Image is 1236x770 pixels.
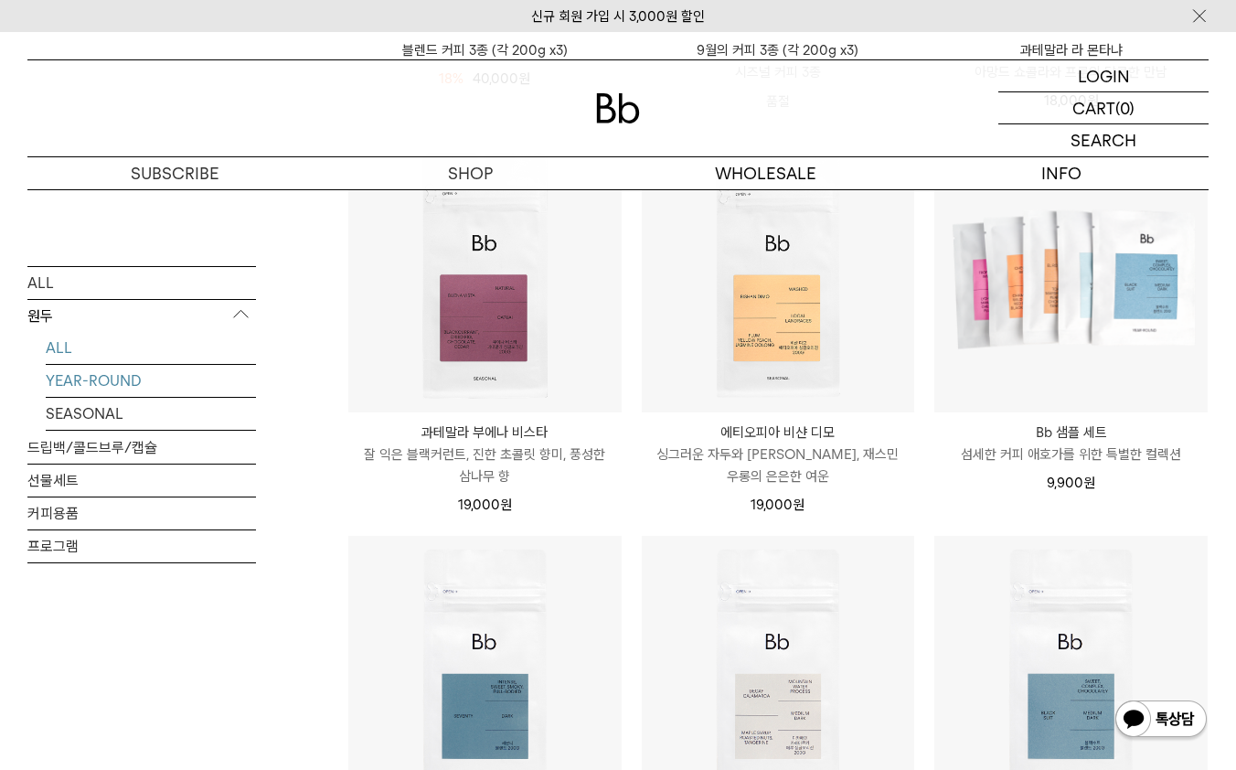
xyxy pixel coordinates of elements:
span: 원 [500,497,512,513]
img: 에티오피아 비샨 디모 [642,140,915,413]
a: ALL [27,266,256,298]
span: 원 [793,497,804,513]
a: YEAR-ROUND [46,364,256,396]
p: 원두 [27,299,256,332]
a: 드립백/콜드브루/캡슐 [27,431,256,463]
span: 19,000 [751,497,804,513]
img: 로고 [596,93,640,123]
a: SHOP [323,157,618,189]
a: 에티오피아 비샨 디모 싱그러운 자두와 [PERSON_NAME], 재스민 우롱의 은은한 여운 [642,422,915,487]
a: CART (0) [998,92,1209,124]
span: 원 [1083,475,1095,491]
a: 신규 회원 가입 시 3,000원 할인 [531,8,705,25]
img: 카카오톡 채널 1:1 채팅 버튼 [1113,699,1209,743]
img: Bb 샘플 세트 [934,140,1208,413]
a: Bb 샘플 세트 섬세한 커피 애호가를 위한 특별한 컬렉션 [934,422,1208,465]
p: 섬세한 커피 애호가를 위한 특별한 컬렉션 [934,444,1208,465]
a: 커피용품 [27,497,256,529]
p: 잘 익은 블랙커런트, 진한 초콜릿 향미, 풍성한 삼나무 향 [348,444,622,487]
p: 에티오피아 비샨 디모 [642,422,915,444]
a: 선물세트 [27,464,256,496]
a: SEASONAL [46,397,256,429]
a: 프로그램 [27,529,256,561]
p: (0) [1115,92,1135,123]
img: 과테말라 부에나 비스타 [348,140,622,413]
span: 9,900 [1047,475,1095,491]
span: 19,000 [458,497,512,513]
p: 과테말라 부에나 비스타 [348,422,622,444]
p: CART [1072,92,1115,123]
p: WHOLESALE [618,157,913,189]
p: Bb 샘플 세트 [934,422,1208,444]
p: SEARCH [1071,124,1136,156]
a: SUBSCRIBE [27,157,323,189]
p: LOGIN [1078,60,1130,91]
a: ALL [46,331,256,363]
p: 싱그러운 자두와 [PERSON_NAME], 재스민 우롱의 은은한 여운 [642,444,915,487]
a: LOGIN [998,60,1209,92]
p: INFO [913,157,1209,189]
a: 과테말라 부에나 비스타 잘 익은 블랙커런트, 진한 초콜릿 향미, 풍성한 삼나무 향 [348,422,622,487]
